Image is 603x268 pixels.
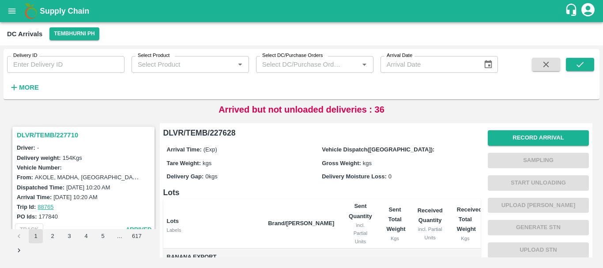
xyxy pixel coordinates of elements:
[349,203,372,219] b: Sent Quantity
[11,229,156,257] nav: pagination navigation
[219,103,384,116] p: Arrived but not unloaded deliveries : 36
[262,52,323,59] label: Select DC/Purchase Orders
[12,243,26,257] button: Go to next page
[259,59,345,70] input: Select DC/Purchase Orders
[348,221,372,245] div: incl. Partial Units
[38,204,53,210] a: 88765
[79,229,93,243] button: Go to page 4
[62,229,76,243] button: Go to page 3
[387,52,412,59] label: Arrival Date
[96,229,110,243] button: Go to page 5
[7,28,42,40] div: DC Arrivals
[29,229,43,243] button: page 1
[22,2,40,20] img: logo
[322,173,387,180] label: Delivery Moisture Loss:
[234,59,246,70] button: Open
[7,80,41,95] button: More
[387,206,406,233] b: Sent Total Weight
[45,229,60,243] button: Go to page 2
[457,234,474,242] div: Kgs
[17,174,33,181] label: From:
[35,174,267,181] label: AKOLE, MADHA, [GEOGRAPHIC_DATA], [GEOGRAPHIC_DATA], [GEOGRAPHIC_DATA]
[138,52,170,59] label: Select Product
[205,173,217,180] span: 0 kgs
[322,160,361,166] label: Gross Weight:
[268,220,334,226] b: Brand/[PERSON_NAME]
[488,130,589,146] button: Record Arrival
[163,186,481,199] h6: Lots
[167,160,201,166] label: Tare Weight:
[126,225,152,235] span: arrived
[565,3,580,19] div: customer-support
[39,213,58,220] label: 177840
[358,59,370,70] button: Open
[388,173,392,180] span: 0
[204,146,217,153] span: (Exp)
[322,146,434,153] label: Vehicle Dispatch([GEOGRAPHIC_DATA]):
[129,229,144,243] button: Go to page 617
[580,2,596,20] div: account of current user
[17,164,62,171] label: Vehicle Number:
[37,144,39,151] span: -
[134,59,232,70] input: Select Product
[203,160,211,166] span: kgs
[167,226,261,234] div: Labels
[19,84,39,91] strong: More
[17,155,61,161] label: Delivery weight:
[53,194,97,200] label: [DATE] 10:20 AM
[167,146,202,153] label: Arrival Time:
[17,204,36,210] label: Trip Id:
[63,155,82,161] label: 154 Kgs
[40,7,89,15] b: Supply Chain
[17,184,64,191] label: Dispatched Time:
[363,160,372,166] span: kgs
[457,206,482,233] b: Received Total Weight
[49,27,99,40] button: Select DC
[418,207,443,223] b: Received Quantity
[381,56,477,73] input: Arrival Date
[113,232,127,241] div: …
[7,56,124,73] input: Enter Delivery ID
[17,213,37,220] label: PO Ids:
[167,252,261,262] span: Banana Export
[387,234,403,242] div: Kgs
[418,225,443,242] div: incl. Partial Units
[163,127,481,139] h6: DLVR/TEMB/227628
[480,56,497,73] button: Choose date
[17,129,153,141] h3: DLVR/TEMB/227710
[40,5,565,17] a: Supply Chain
[66,184,110,191] label: [DATE] 10:20 AM
[167,173,204,180] label: Delivery Gap:
[13,52,37,59] label: Delivery ID
[17,194,52,200] label: Arrival Time:
[17,144,35,151] label: Driver:
[2,1,22,21] button: open drawer
[167,218,179,224] b: Lots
